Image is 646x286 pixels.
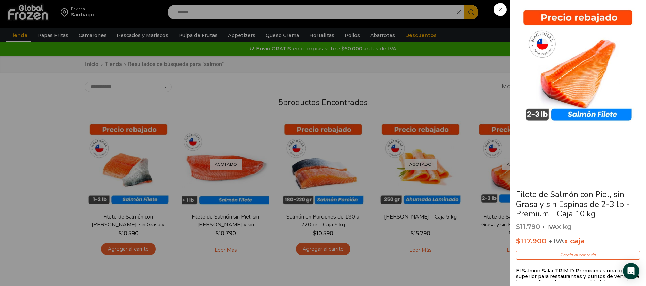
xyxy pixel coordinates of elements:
[516,223,540,231] bdi: 11.790
[549,238,564,245] span: + IVA
[516,223,520,231] span: $
[516,237,520,245] span: $
[516,189,630,220] a: Filete de Salmón con Piel, sin Grasa y sin Espinas de 2-3 lb - Premium - Caja 10 kg
[516,223,640,231] p: x kg
[542,224,557,230] span: + IVA
[517,5,639,128] img: filete salmon 2-3 lb
[516,237,547,245] bdi: 117.900
[516,235,640,247] p: x caja
[623,263,639,279] div: Open Intercom Messenger
[517,5,639,130] div: 1 / 3
[516,251,640,259] p: Precio al contado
